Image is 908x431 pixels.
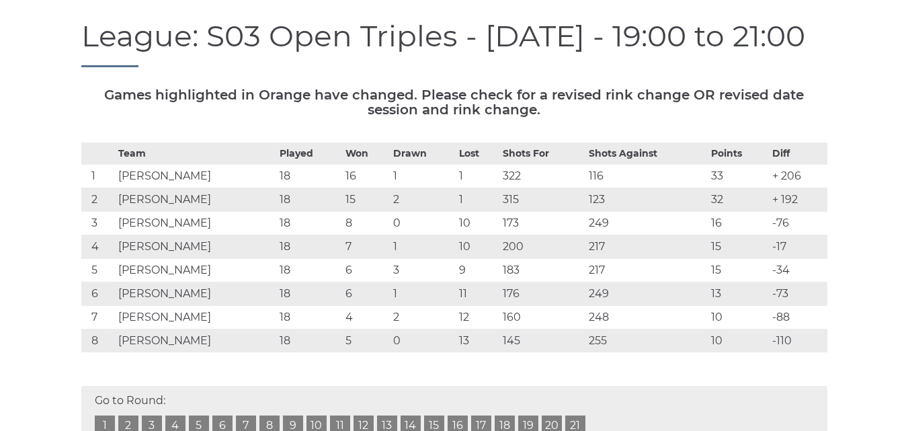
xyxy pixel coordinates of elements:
td: 1 [456,188,499,212]
th: Played [276,143,342,165]
td: 18 [276,165,342,188]
td: 6 [342,282,390,306]
td: 249 [585,212,708,235]
td: + 192 [769,188,827,212]
td: 3 [390,259,456,282]
td: 7 [81,306,115,329]
td: 315 [499,188,585,212]
td: -76 [769,212,827,235]
td: 160 [499,306,585,329]
td: 322 [499,165,585,188]
td: 183 [499,259,585,282]
td: 15 [708,235,769,259]
td: 116 [585,165,708,188]
th: Points [708,143,769,165]
td: 18 [276,282,342,306]
td: 176 [499,282,585,306]
td: + 206 [769,165,827,188]
td: 3 [81,212,115,235]
th: Shots Against [585,143,708,165]
td: 217 [585,259,708,282]
td: 6 [342,259,390,282]
td: -73 [769,282,827,306]
td: 173 [499,212,585,235]
td: 18 [276,188,342,212]
td: -110 [769,329,827,353]
td: 16 [708,212,769,235]
td: 1 [390,282,456,306]
td: 12 [456,306,499,329]
td: 255 [585,329,708,353]
td: 4 [81,235,115,259]
td: 18 [276,259,342,282]
td: [PERSON_NAME] [115,306,277,329]
td: 4 [342,306,390,329]
td: 1 [456,165,499,188]
td: 0 [390,212,456,235]
td: 1 [390,235,456,259]
td: 2 [390,306,456,329]
h5: Games highlighted in Orange have changed. Please check for a revised rink change OR revised date ... [81,87,827,117]
td: 18 [276,329,342,353]
td: 2 [81,188,115,212]
td: 0 [390,329,456,353]
td: 9 [456,259,499,282]
td: 32 [708,188,769,212]
th: Drawn [390,143,456,165]
td: 18 [276,306,342,329]
td: 13 [708,282,769,306]
td: 8 [81,329,115,353]
td: 10 [708,306,769,329]
td: 10 [456,235,499,259]
td: [PERSON_NAME] [115,235,277,259]
th: Lost [456,143,499,165]
th: Team [115,143,277,165]
td: 18 [276,235,342,259]
td: 13 [456,329,499,353]
td: 7 [342,235,390,259]
td: [PERSON_NAME] [115,282,277,306]
td: 2 [390,188,456,212]
td: 1 [81,165,115,188]
td: [PERSON_NAME] [115,212,277,235]
td: 16 [342,165,390,188]
td: 248 [585,306,708,329]
td: 145 [499,329,585,353]
td: 5 [342,329,390,353]
td: 33 [708,165,769,188]
td: 217 [585,235,708,259]
td: -17 [769,235,827,259]
th: Shots For [499,143,585,165]
td: [PERSON_NAME] [115,165,277,188]
td: 249 [585,282,708,306]
td: 8 [342,212,390,235]
td: 123 [585,188,708,212]
td: 200 [499,235,585,259]
td: [PERSON_NAME] [115,329,277,353]
td: -34 [769,259,827,282]
th: Won [342,143,390,165]
td: 10 [708,329,769,353]
td: 11 [456,282,499,306]
td: 15 [708,259,769,282]
td: [PERSON_NAME] [115,259,277,282]
td: 5 [81,259,115,282]
td: 6 [81,282,115,306]
h1: League: S03 Open Triples - [DATE] - 19:00 to 21:00 [81,19,827,67]
td: [PERSON_NAME] [115,188,277,212]
td: -88 [769,306,827,329]
th: Diff [769,143,827,165]
td: 10 [456,212,499,235]
td: 1 [390,165,456,188]
td: 18 [276,212,342,235]
td: 15 [342,188,390,212]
